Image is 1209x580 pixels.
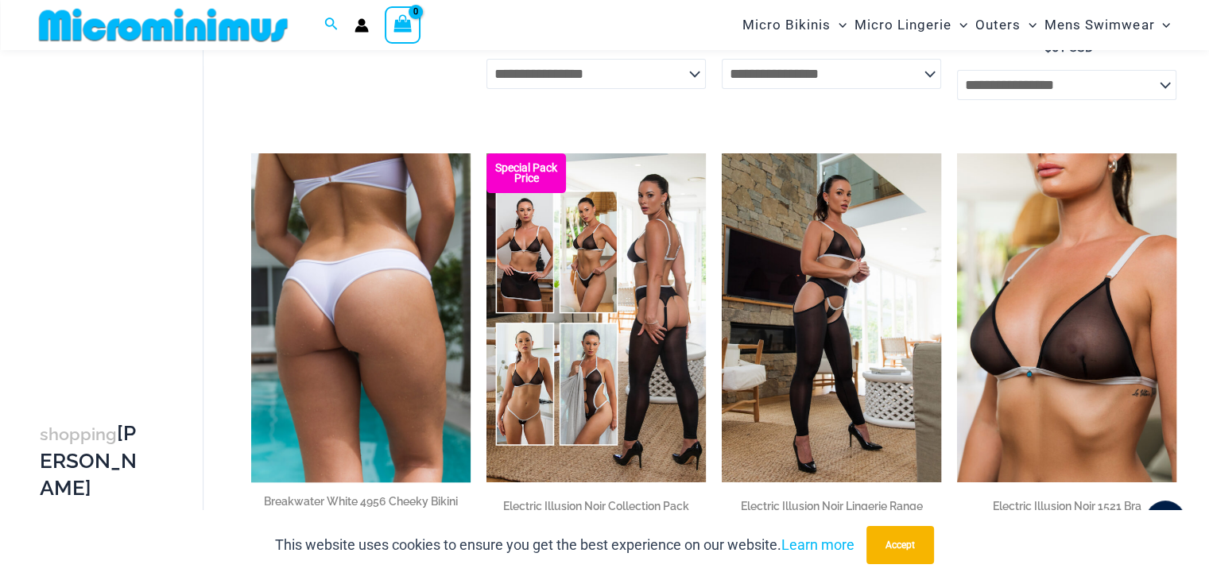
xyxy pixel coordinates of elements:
[957,153,1176,482] a: Electric Illusion Noir 1521 Bra 01Electric Illusion Noir 1521 Bra 682 Thong 07Electric Illusion N...
[1040,5,1174,45] a: Mens SwimwearMenu ToggleMenu Toggle
[486,153,706,482] img: Collection Pack (3)
[738,5,851,45] a: Micro BikinisMenu ToggleMenu Toggle
[1044,40,1094,55] bdi: 51 USD
[324,15,339,35] a: Search icon link
[251,153,471,482] a: Breakwater White 4956 Shorts 01Breakwater White 341 Top 4956 Shorts 04Breakwater White 341 Top 49...
[1021,5,1037,45] span: Menu Toggle
[722,498,941,520] a: Electric Illusion Noir Lingerie Range
[975,5,1021,45] span: Outers
[951,5,967,45] span: Menu Toggle
[40,424,117,444] span: shopping
[251,493,471,525] h2: Breakwater White 4956 Cheeky Bikini Bottom
[385,6,421,43] a: View Shopping Cart, empty
[1044,5,1154,45] span: Mens Swimwear
[957,498,1176,514] h2: Electric Illusion Noir 1521 Bra
[251,493,471,531] a: Breakwater White 4956 Cheeky Bikini Bottom
[851,5,971,45] a: Micro LingerieMenu ToggleMenu Toggle
[781,536,854,553] a: Learn more
[866,526,934,564] button: Accept
[971,5,1040,45] a: OutersMenu ToggleMenu Toggle
[40,420,147,501] h3: [PERSON_NAME]
[355,18,369,33] a: Account icon link
[486,163,566,184] b: Special Pack Price
[742,5,831,45] span: Micro Bikinis
[40,53,183,371] iframe: TrustedSite Certified
[275,533,854,557] p: This website uses cookies to ensure you get the best experience on our website.
[1044,40,1052,55] span: $
[722,153,941,482] img: Electric Illusion Noir 1521 Bra 611 Micro 552 Tights 07
[486,498,706,520] a: Electric Illusion Noir Collection Pack
[831,5,847,45] span: Menu Toggle
[722,498,941,514] h2: Electric Illusion Noir Lingerie Range
[251,153,471,482] img: Breakwater White 341 Top 4956 Shorts 04
[1154,5,1170,45] span: Menu Toggle
[854,5,951,45] span: Micro Lingerie
[957,153,1176,482] img: Electric Illusion Noir 1521 Bra 01
[722,153,941,482] a: Electric Illusion Noir 1521 Bra 611 Micro 552 Tights 07Electric Illusion Noir 1521 Bra 682 Thong ...
[736,2,1177,48] nav: Site Navigation
[957,498,1176,520] a: Electric Illusion Noir 1521 Bra
[486,498,706,514] h2: Electric Illusion Noir Collection Pack
[486,153,706,482] a: Collection Pack (3) Electric Illusion Noir 1949 Bodysuit 04Electric Illusion Noir 1949 Bodysuit 04
[33,7,294,43] img: MM SHOP LOGO FLAT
